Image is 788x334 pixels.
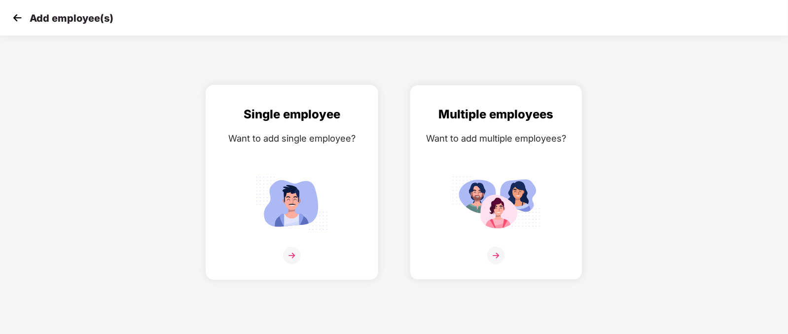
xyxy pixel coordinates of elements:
[30,12,113,24] p: Add employee(s)
[452,172,540,234] img: svg+xml;base64,PHN2ZyB4bWxucz0iaHR0cDovL3d3dy53My5vcmcvMjAwMC9zdmciIGlkPSJNdWx0aXBsZV9lbXBsb3llZS...
[420,105,572,124] div: Multiple employees
[10,10,25,25] img: svg+xml;base64,PHN2ZyB4bWxucz0iaHR0cDovL3d3dy53My5vcmcvMjAwMC9zdmciIHdpZHRoPSIzMCIgaGVpZ2h0PSIzMC...
[216,105,368,124] div: Single employee
[283,247,301,264] img: svg+xml;base64,PHN2ZyB4bWxucz0iaHR0cDovL3d3dy53My5vcmcvMjAwMC9zdmciIHdpZHRoPSIzNiIgaGVpZ2h0PSIzNi...
[248,172,336,234] img: svg+xml;base64,PHN2ZyB4bWxucz0iaHR0cDovL3d3dy53My5vcmcvMjAwMC9zdmciIGlkPSJTaW5nbGVfZW1wbG95ZWUiIH...
[216,131,368,146] div: Want to add single employee?
[420,131,572,146] div: Want to add multiple employees?
[487,247,505,264] img: svg+xml;base64,PHN2ZyB4bWxucz0iaHR0cDovL3d3dy53My5vcmcvMjAwMC9zdmciIHdpZHRoPSIzNiIgaGVpZ2h0PSIzNi...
